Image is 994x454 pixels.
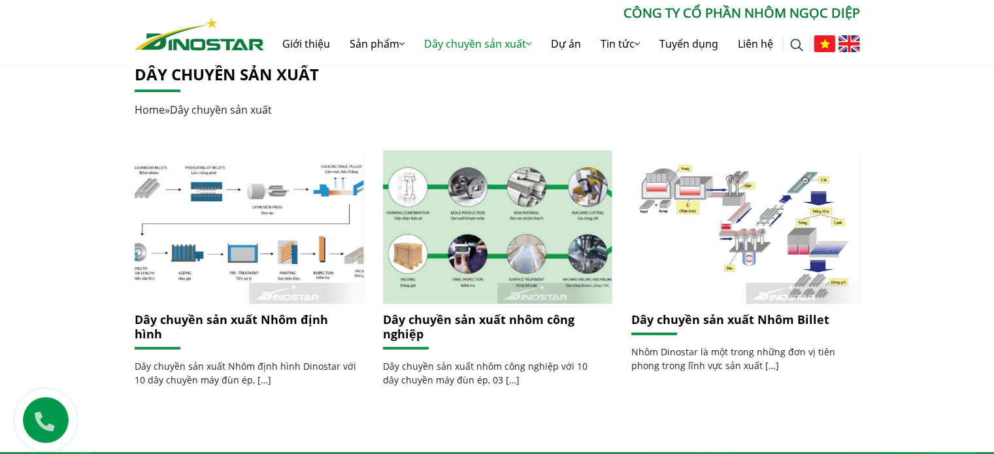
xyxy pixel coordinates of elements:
img: Dây chuyền sản xuất Nhôm định hình [134,150,363,304]
img: Tiếng Việt [814,35,835,52]
a: Tin tức [591,23,650,65]
img: Dây chuyền sản xuất nhôm công nghiệp [382,150,611,304]
a: Home [135,103,165,117]
a: Tuyển dụng [650,23,728,65]
img: search [790,39,803,52]
a: Dây chuyền sản xuất Nhôm định hình [135,150,363,304]
a: Dây chuyền sản xuất [414,23,541,65]
a: Liên hệ [728,23,783,65]
img: Dây chuyền sản xuất Nhôm Billet [631,150,859,304]
a: Dự án [541,23,591,65]
p: Dây chuyền sản xuất Nhôm định hình Dinostar với 10 dây chuyền máy đùn ép, […] [135,359,357,387]
a: Sản phẩm [340,23,414,65]
span: Dây chuyền sản xuất [170,103,272,117]
img: English [838,35,860,52]
a: Dây chuyền sản xuất Nhôm Billet [631,312,829,327]
a: Dây chuyền sản xuất [135,63,319,85]
a: Dây chuyền sản xuất nhôm công nghiệp [383,312,574,342]
img: Nhôm Dinostar [135,18,264,50]
a: Dây chuyền sản xuất nhôm công nghiệp [383,150,612,304]
p: Dây chuyền sản xuất nhôm công nghiệp với 10 dây chuyền máy đùn ép, 03 […] [383,359,605,387]
p: CÔNG TY CỔ PHẦN NHÔM NGỌC DIỆP [264,3,860,23]
div: » [135,102,853,118]
a: Giới thiệu [273,23,340,65]
a: Dây chuyền sản xuất Nhôm định hình [135,312,328,342]
p: Nhôm Dinostar là một trong những đơn vị tiên phong trong lĩnh vực sản xuất […] [631,345,853,372]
